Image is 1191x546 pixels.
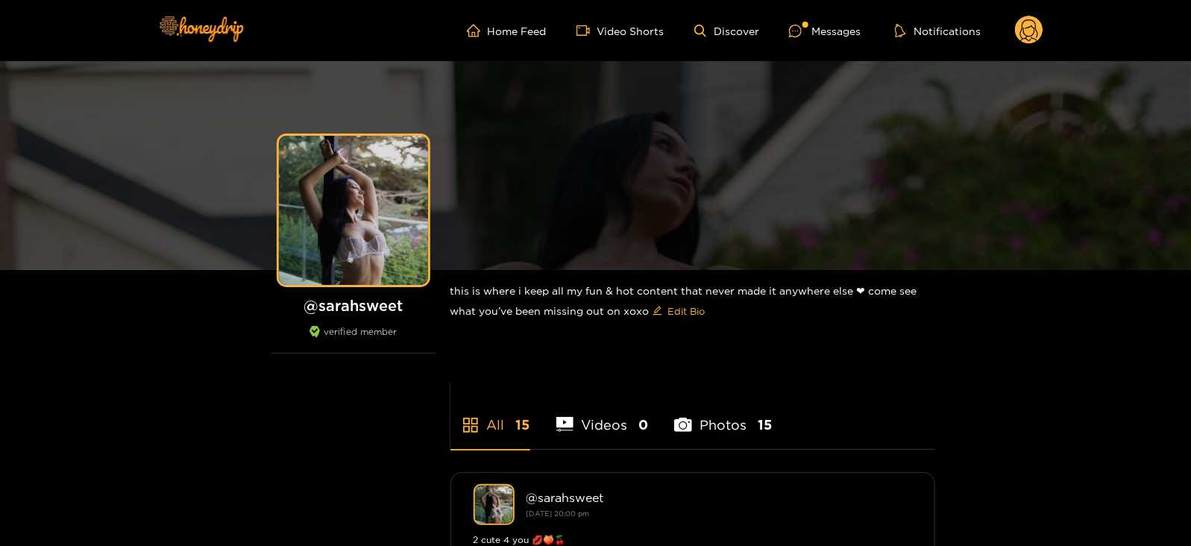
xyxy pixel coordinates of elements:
li: Photos [674,382,772,449]
li: All [450,382,530,449]
div: verified member [271,326,436,354]
span: 15 [516,415,530,434]
div: Messages [789,22,861,40]
span: home [467,24,488,37]
button: Notifications [890,23,985,38]
a: Discover [694,25,759,37]
span: 15 [758,415,772,434]
div: this is where i keep all my fun & hot content that never made it anywhere else ❤︎︎ come see what ... [450,270,935,335]
span: appstore [462,416,480,434]
li: Videos [556,382,649,449]
small: [DATE] 20:00 pm [527,509,590,518]
img: sarahsweet [474,484,515,525]
button: editEdit Bio [650,299,708,323]
a: Video Shorts [576,24,664,37]
span: video-camera [576,24,597,37]
span: Edit Bio [668,304,706,318]
h1: @ sarahsweet [271,296,436,315]
a: Home Feed [467,24,547,37]
span: edit [653,306,662,317]
span: 0 [638,415,648,434]
div: @ sarahsweet [527,491,912,504]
